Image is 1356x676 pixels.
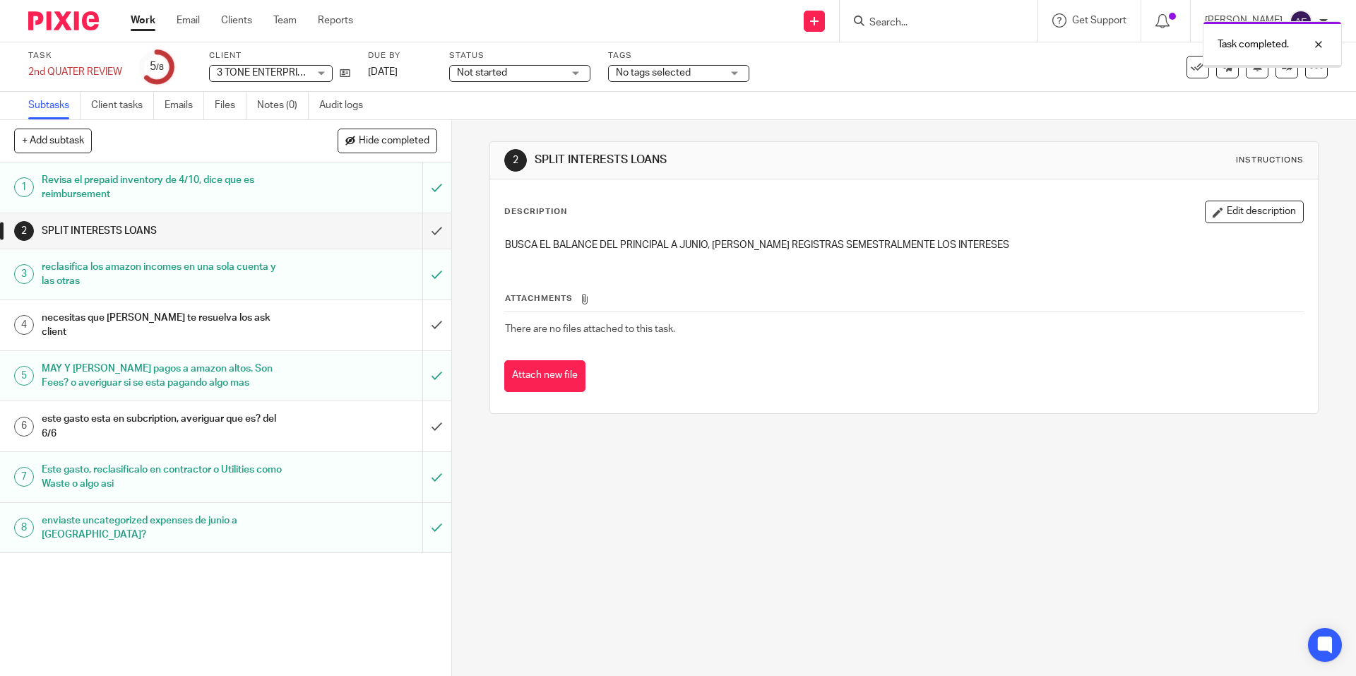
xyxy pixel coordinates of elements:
label: Status [449,50,590,61]
div: 5 [150,59,164,75]
p: BUSCA EL BALANCE DEL PRINCIPAL A JUNIO, [PERSON_NAME] REGISTRAS SEMESTRALMENTE LOS INTERESES [505,238,1302,252]
label: Due by [368,50,432,61]
span: Attachments [505,295,573,302]
button: Edit description [1205,201,1304,223]
h1: necesitas que [PERSON_NAME] te resuelva los ask client [42,307,286,343]
label: Client [209,50,350,61]
h1: SPLIT INTERESTS LOANS [535,153,934,167]
span: 3 TONE ENTERPRISE LLC [217,68,329,78]
a: Notes (0) [257,92,309,119]
h1: SPLIT INTERESTS LOANS [42,220,286,242]
div: 3 [14,264,34,284]
div: 5 [14,366,34,386]
a: Audit logs [319,92,374,119]
p: Description [504,206,567,218]
div: Instructions [1236,155,1304,166]
button: + Add subtask [14,129,92,153]
h1: enviaste uncategorized expenses de junio a [GEOGRAPHIC_DATA]? [42,510,286,546]
h1: reclasifica los amazon incomes en una sola cuenta y las otras [42,256,286,292]
a: Reports [318,13,353,28]
span: Not started [457,68,507,78]
h1: Este gasto, reclasificalo en contractor o Utilities como Waste o algo asi [42,459,286,495]
div: 2 [14,221,34,241]
div: 1 [14,177,34,197]
div: 7 [14,467,34,487]
span: Hide completed [359,136,429,147]
span: [DATE] [368,67,398,77]
button: Hide completed [338,129,437,153]
button: Attach new file [504,360,585,392]
a: Emails [165,92,204,119]
img: Pixie [28,11,99,30]
a: Client tasks [91,92,154,119]
div: 8 [14,518,34,538]
h1: este gasto esta en subcription, averiguar que es? del 6/6 [42,408,286,444]
div: 4 [14,315,34,335]
span: There are no files attached to this task. [505,324,675,334]
span: No tags selected [616,68,691,78]
img: svg%3E [1290,10,1312,32]
label: Tags [608,50,749,61]
h1: Revisa el prepaid inventory de 4/10, dice que es reimbursement [42,170,286,206]
label: Task [28,50,122,61]
a: Work [131,13,155,28]
small: /8 [156,64,164,71]
a: Clients [221,13,252,28]
div: 2 [504,149,527,172]
h1: MAY Y [PERSON_NAME] pagos a amazon altos. Son Fees? o averiguar si se esta pagando algo mas [42,358,286,394]
a: Email [177,13,200,28]
a: Team [273,13,297,28]
a: Files [215,92,246,119]
div: 2nd QUATER REVIEW [28,65,122,79]
div: 6 [14,417,34,437]
a: Subtasks [28,92,81,119]
p: Task completed. [1218,37,1289,52]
